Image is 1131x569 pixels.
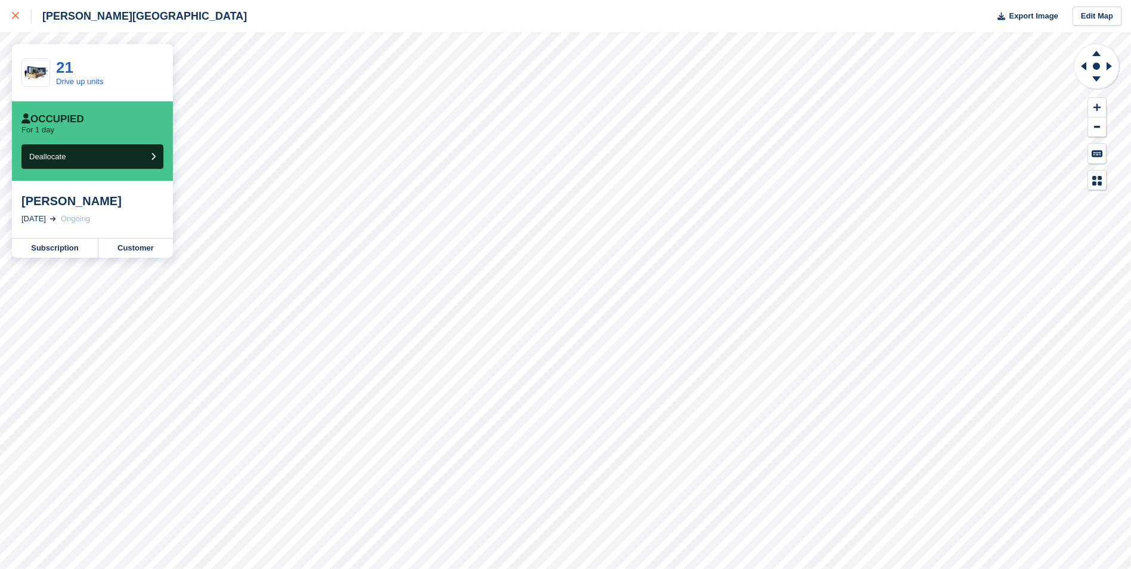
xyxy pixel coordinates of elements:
[1009,10,1058,22] span: Export Image
[21,213,46,225] div: [DATE]
[98,239,173,258] a: Customer
[21,125,54,135] p: For 1 day
[1088,144,1106,163] button: Keyboard Shortcuts
[21,194,163,208] div: [PERSON_NAME]
[21,144,163,169] button: Deallocate
[56,77,103,86] a: Drive up units
[61,213,90,225] div: Ongoing
[12,239,98,258] a: Subscription
[1073,7,1121,26] a: Edit Map
[22,63,49,84] img: 20-ft-container.jpg
[1088,171,1106,190] button: Map Legend
[50,217,56,221] img: arrow-right-light-icn-cde0832a797a2874e46488d9cf13f60e5c3a73dbe684e267c42b8395dfbc2abf.svg
[32,9,247,23] div: [PERSON_NAME][GEOGRAPHIC_DATA]
[21,113,84,125] div: Occupied
[29,152,66,161] span: Deallocate
[990,7,1058,26] button: Export Image
[56,58,73,76] a: 21
[1088,98,1106,117] button: Zoom In
[1088,117,1106,137] button: Zoom Out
